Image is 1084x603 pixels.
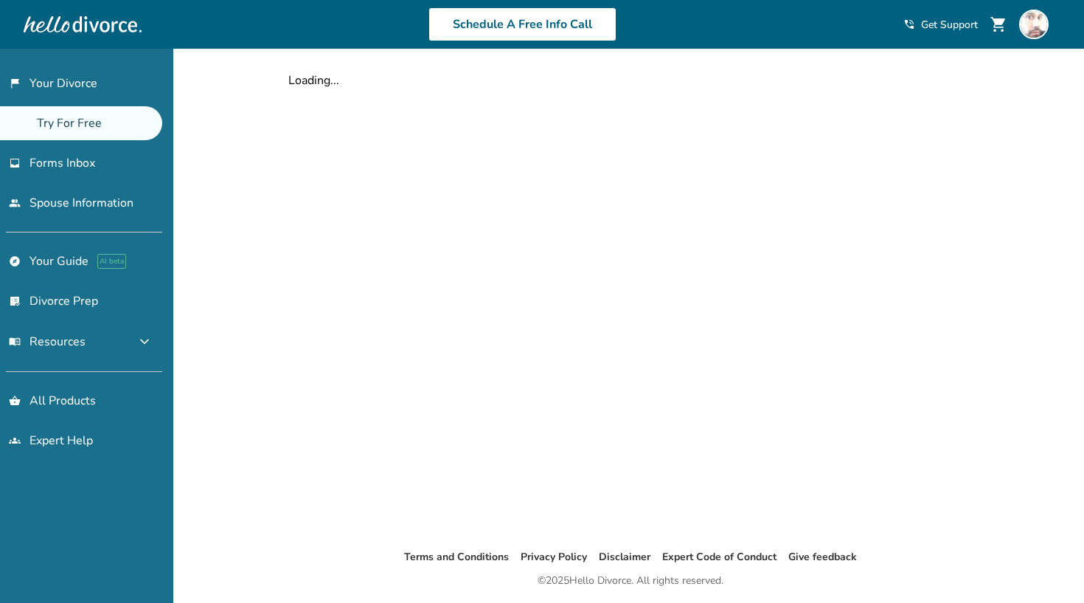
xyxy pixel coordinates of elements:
[9,395,21,407] span: shopping_basket
[9,77,21,89] span: flag_2
[9,435,21,447] span: groups
[1019,10,1049,39] img: René Alvarez
[404,550,509,564] a: Terms and Conditions
[29,155,95,171] span: Forms Inbox
[97,254,126,269] span: AI beta
[903,18,978,32] a: phone_in_talkGet Support
[921,18,978,32] span: Get Support
[9,197,21,209] span: people
[136,333,153,351] span: expand_more
[9,157,21,169] span: inbox
[788,548,857,566] li: Give feedback
[521,550,587,564] a: Privacy Policy
[288,72,973,89] div: Loading...
[662,550,776,564] a: Expert Code of Conduct
[990,15,1007,33] span: shopping_cart
[9,295,21,307] span: list_alt_check
[599,548,650,566] li: Disclaimer
[903,18,915,30] span: phone_in_talk
[538,572,723,590] div: © 2025 Hello Divorce. All rights reserved.
[428,7,616,41] a: Schedule A Free Info Call
[9,334,86,350] span: Resources
[9,255,21,267] span: explore
[9,336,21,348] span: menu_book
